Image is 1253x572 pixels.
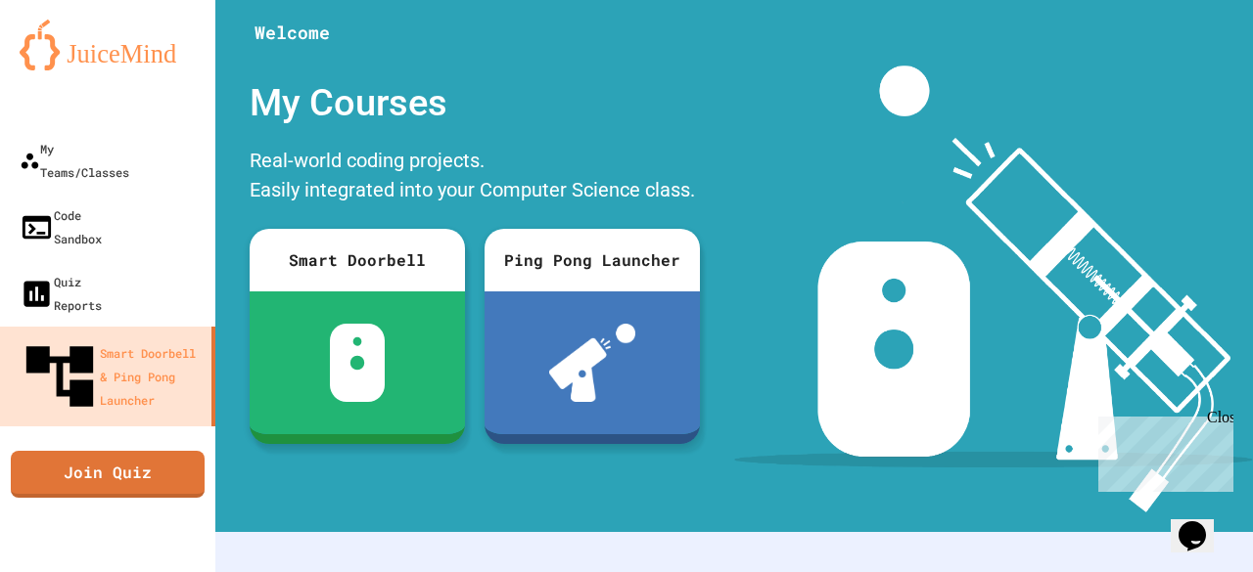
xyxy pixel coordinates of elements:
[240,66,710,141] div: My Courses
[11,451,205,498] a: Join Quiz
[549,324,636,402] img: ppl-with-ball.png
[1091,409,1233,492] iframe: chat widget
[8,8,135,124] div: Chat with us now!Close
[240,141,710,214] div: Real-world coding projects. Easily integrated into your Computer Science class.
[20,203,102,250] div: Code Sandbox
[20,270,102,317] div: Quiz Reports
[734,66,1253,512] img: banner-image-my-projects.png
[330,324,386,402] img: sdb-white.svg
[20,137,129,184] div: My Teams/Classes
[250,229,465,291] div: Smart Doorbell
[20,336,204,417] div: Smart Doorbell & Ping Pong Launcher
[485,229,700,291] div: Ping Pong Launcher
[20,20,196,70] img: logo-orange.svg
[1171,494,1233,552] iframe: chat widget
